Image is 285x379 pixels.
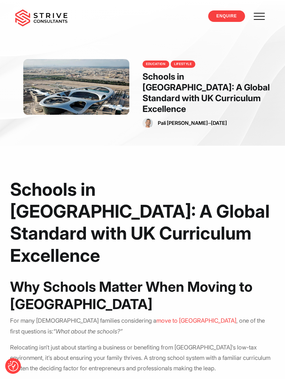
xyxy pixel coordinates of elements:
img: main-logo.svg [15,9,67,27]
a: Pali [PERSON_NAME] [158,120,208,126]
span: For many [DEMOGRAPHIC_DATA] families considering a , one of the first questions is: [10,317,265,334]
span: “What about the schools?” [53,328,123,335]
a: ENQUIRE [208,10,245,22]
img: Pali Banwait [142,118,153,128]
span: [DATE] [211,120,227,126]
a: Lifestyle [171,61,195,68]
div: – [154,119,227,127]
a: Education [142,61,169,68]
img: Revisit consent button [8,361,18,371]
b: Why Schools Matter When Moving to [GEOGRAPHIC_DATA] [10,278,253,313]
a: move to [GEOGRAPHIC_DATA] [156,317,236,324]
b: Schools in [GEOGRAPHIC_DATA]: A Global Standard with UK Curriculum Excellence [10,179,270,266]
button: Consent Preferences [8,361,18,371]
span: Relocating isn’t just about starting a business or benefiting from [GEOGRAPHIC_DATA]’s low-tax en... [10,344,270,372]
h1: Schools in [GEOGRAPHIC_DATA]: A Global Standard with UK Curriculum Excellence [142,71,270,114]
